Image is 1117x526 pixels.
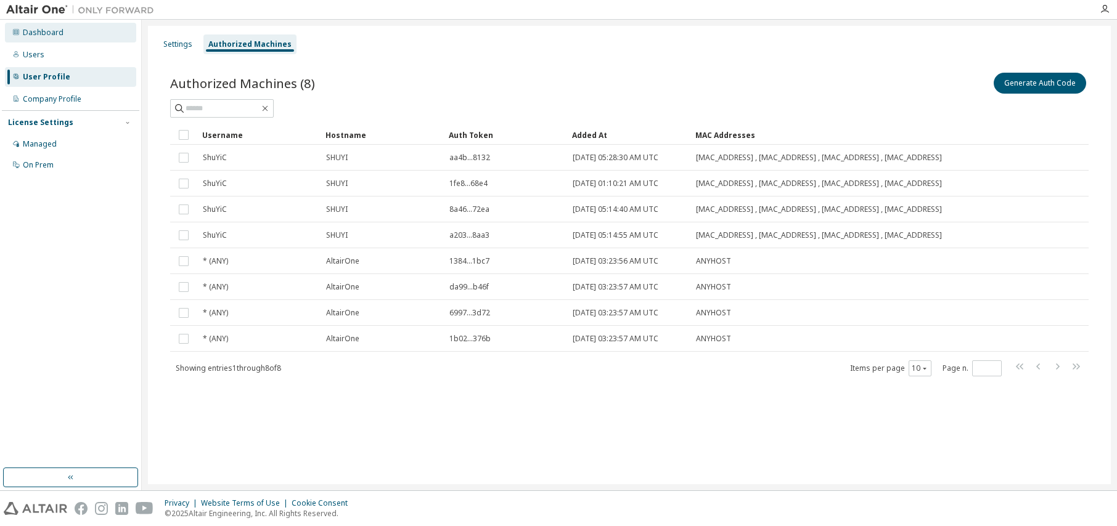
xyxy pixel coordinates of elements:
span: [DATE] 03:23:56 AM UTC [573,256,658,266]
img: Altair One [6,4,160,16]
span: AltairOne [326,282,359,292]
span: ShuYiC [203,179,227,188]
span: [DATE] 05:14:40 AM UTC [573,204,658,214]
div: Added At [572,125,685,145]
div: Privacy [165,498,201,508]
span: 8a46...72ea [449,204,489,214]
span: ShuYiC [203,230,227,240]
span: SHUYI [326,230,348,240]
span: 1fe8...68e4 [449,179,488,188]
span: [DATE] 03:23:57 AM UTC [573,282,658,292]
span: ShuYiC [203,153,227,163]
div: MAC Addresses [695,125,959,145]
div: Managed [23,139,57,149]
div: On Prem [23,160,54,170]
span: * (ANY) [203,282,228,292]
span: 1b02...376b [449,334,491,344]
span: aa4b...8132 [449,153,490,163]
span: ShuYiC [203,204,227,214]
span: SHUYI [326,204,348,214]
div: User Profile [23,72,70,82]
span: * (ANY) [203,308,228,318]
span: * (ANY) [203,256,228,266]
span: Page n. [943,360,1002,376]
span: ANYHOST [696,334,731,344]
span: [MAC_ADDRESS] , [MAC_ADDRESS] , [MAC_ADDRESS] , [MAC_ADDRESS] [696,179,942,188]
p: © 2025 Altair Engineering, Inc. All Rights Reserved. [165,508,355,519]
span: SHUYI [326,179,348,188]
span: [DATE] 03:23:57 AM UTC [573,334,658,344]
span: AltairOne [326,256,359,266]
div: Users [23,50,44,60]
span: [MAC_ADDRESS] , [MAC_ADDRESS] , [MAC_ADDRESS] , [MAC_ADDRESS] [696,153,942,163]
div: Authorized Machines [208,39,292,49]
div: Auth Token [449,125,562,145]
span: a203...8aa3 [449,230,489,240]
span: 6997...3d72 [449,308,490,318]
div: Cookie Consent [292,498,355,508]
span: [MAC_ADDRESS] , [MAC_ADDRESS] , [MAC_ADDRESS] , [MAC_ADDRESS] [696,230,942,240]
span: Showing entries 1 through 8 of 8 [176,363,281,373]
div: Settings [163,39,192,49]
span: [DATE] 05:28:30 AM UTC [573,153,658,163]
span: 1384...1bc7 [449,256,489,266]
div: License Settings [8,118,73,127]
span: da99...b46f [449,282,489,292]
img: facebook.svg [75,502,88,515]
span: [MAC_ADDRESS] , [MAC_ADDRESS] , [MAC_ADDRESS] , [MAC_ADDRESS] [696,204,942,214]
span: ANYHOST [696,308,731,318]
img: youtube.svg [136,502,153,515]
div: Company Profile [23,94,81,104]
span: [DATE] 03:23:57 AM UTC [573,308,658,318]
span: * (ANY) [203,334,228,344]
div: Dashboard [23,28,63,38]
span: AltairOne [326,334,359,344]
img: instagram.svg [95,502,108,515]
span: ANYHOST [696,256,731,266]
span: [DATE] 01:10:21 AM UTC [573,179,658,188]
div: Username [202,125,316,145]
img: linkedin.svg [115,502,128,515]
span: SHUYI [326,153,348,163]
span: Items per page [850,360,931,376]
button: 10 [912,363,928,373]
div: Website Terms of Use [201,498,292,508]
span: Authorized Machines (8) [170,75,315,92]
span: ANYHOST [696,282,731,292]
span: AltairOne [326,308,359,318]
span: [DATE] 05:14:55 AM UTC [573,230,658,240]
button: Generate Auth Code [994,73,1086,94]
div: Hostname [325,125,439,145]
img: altair_logo.svg [4,502,67,515]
